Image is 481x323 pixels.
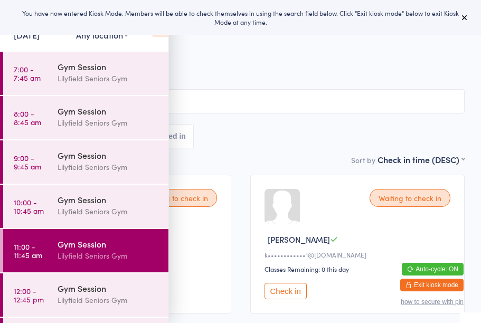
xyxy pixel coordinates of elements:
[16,26,465,44] h2: Gym Session Check-in
[58,161,159,173] div: Lilyfield Seniors Gym
[16,89,465,113] input: Search
[14,154,41,170] time: 9:00 - 9:45 am
[58,61,159,72] div: Gym Session
[3,52,168,95] a: 7:00 -7:45 amGym SessionLilyfield Seniors Gym
[58,238,159,250] div: Gym Session
[58,250,159,262] div: Lilyfield Seniors Gym
[17,8,464,26] div: You have now entered Kiosk Mode. Members will be able to check themselves in using the search fie...
[16,70,465,81] span: Seniors [PERSON_NAME]
[401,298,464,306] button: how to secure with pin
[14,242,42,259] time: 11:00 - 11:45 am
[402,263,464,275] button: Auto-cycle: ON
[58,282,159,294] div: Gym Session
[265,283,307,299] button: Check in
[14,29,40,41] a: [DATE]
[378,154,465,165] div: Check in time (DESC)
[265,250,454,259] div: k••••••••••••1@[DOMAIN_NAME]
[58,149,159,161] div: Gym Session
[3,140,168,184] a: 9:00 -9:45 amGym SessionLilyfield Seniors Gym
[58,105,159,117] div: Gym Session
[3,229,168,272] a: 11:00 -11:45 amGym SessionLilyfield Seniors Gym
[14,198,44,215] time: 10:00 - 10:45 am
[136,189,217,207] div: Waiting to check in
[16,49,448,60] span: [DATE] 11:00am
[370,189,450,207] div: Waiting to check in
[268,234,330,245] span: [PERSON_NAME]
[58,205,159,217] div: Lilyfield Seniors Gym
[58,294,159,306] div: Lilyfield Seniors Gym
[3,185,168,228] a: 10:00 -10:45 amGym SessionLilyfield Seniors Gym
[76,29,128,41] div: Any location
[16,60,448,70] span: Lilyfield Seniors Gym
[58,72,159,84] div: Lilyfield Seniors Gym
[351,155,375,165] label: Sort by
[58,194,159,205] div: Gym Session
[14,65,41,82] time: 7:00 - 7:45 am
[14,287,44,303] time: 12:00 - 12:45 pm
[14,109,41,126] time: 8:00 - 8:45 am
[3,273,168,317] a: 12:00 -12:45 pmGym SessionLilyfield Seniors Gym
[58,117,159,129] div: Lilyfield Seniors Gym
[400,279,464,291] button: Exit kiosk mode
[265,264,454,273] div: Classes Remaining: 0 this day
[3,96,168,139] a: 8:00 -8:45 amGym SessionLilyfield Seniors Gym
